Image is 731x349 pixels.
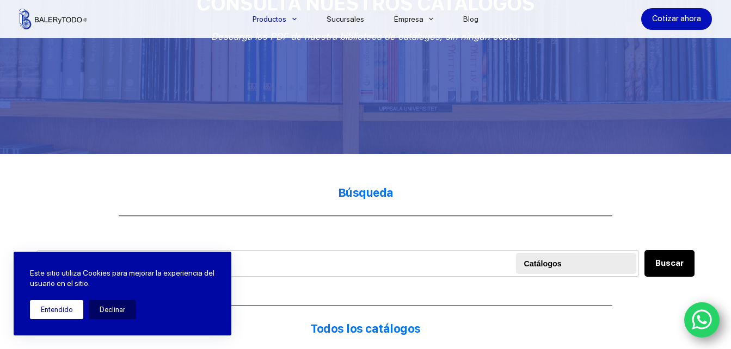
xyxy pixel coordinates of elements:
[19,9,87,29] img: Balerytodo
[644,250,695,277] button: Buscar
[684,302,720,338] a: WhatsApp
[641,8,712,30] a: Cotizar ahora
[30,268,215,289] p: Este sitio utiliza Cookies para mejorar la experiencia del usuario en el sitio.
[30,300,83,319] button: Entendido
[310,322,421,335] strong: Todos los catálogos
[338,186,394,200] strong: Búsqueda
[89,300,136,319] button: Declinar
[36,250,639,277] input: Search files...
